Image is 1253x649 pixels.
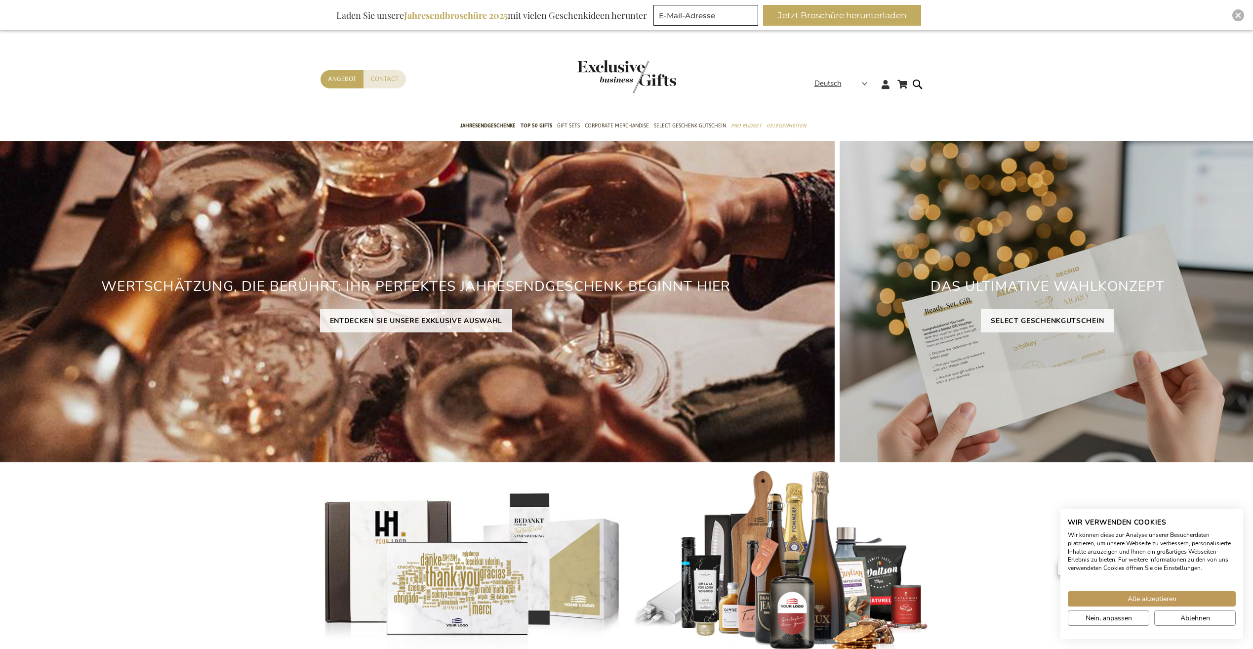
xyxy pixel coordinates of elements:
[1180,613,1210,623] span: Ablehnen
[460,114,516,139] a: Jahresendgeschenke
[767,114,806,139] a: Gelegenheiten
[577,60,676,93] img: Exclusive Business gifts logo
[1128,594,1176,604] span: Alle akzeptieren
[321,70,364,88] a: Angebot
[404,9,508,21] b: Jahresendbroschüre 2025
[521,121,552,131] span: TOP 50 Gifts
[585,121,649,131] span: Corporate Merchandise
[332,5,651,26] div: Laden Sie unsere mit vielen Geschenkideen herunter
[1154,610,1236,626] button: Alle verweigern cookies
[320,309,513,332] a: ENTDECKEN SIE UNSERE EXKLUSIVE AUSWAHL
[653,5,758,26] input: E-Mail-Adresse
[653,5,761,29] form: marketing offers and promotions
[763,5,921,26] button: Jetzt Broschüre herunterladen
[1068,518,1236,527] h2: Wir verwenden Cookies
[981,309,1114,332] a: SELECT GESCHENKGUTSCHEIN
[521,114,552,139] a: TOP 50 Gifts
[1232,9,1244,21] div: Close
[654,121,726,131] span: Select Geschenk Gutschein
[814,78,842,89] span: Deutsch
[731,121,762,131] span: Pro Budget
[654,114,726,139] a: Select Geschenk Gutschein
[731,114,762,139] a: Pro Budget
[767,121,806,131] span: Gelegenheiten
[460,121,516,131] span: Jahresendgeschenke
[1068,610,1149,626] button: cookie Einstellungen anpassen
[585,114,649,139] a: Corporate Merchandise
[1068,531,1236,572] p: Wir können diese zur Analyse unserer Besucherdaten platzieren, um unsere Webseite zu verbessern, ...
[1086,613,1132,623] span: Nein, anpassen
[1235,12,1241,18] img: Close
[364,70,406,88] a: Contact
[577,60,627,93] a: store logo
[1068,591,1236,607] button: Akzeptieren Sie alle cookies
[557,114,580,139] a: Gift Sets
[557,121,580,131] span: Gift Sets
